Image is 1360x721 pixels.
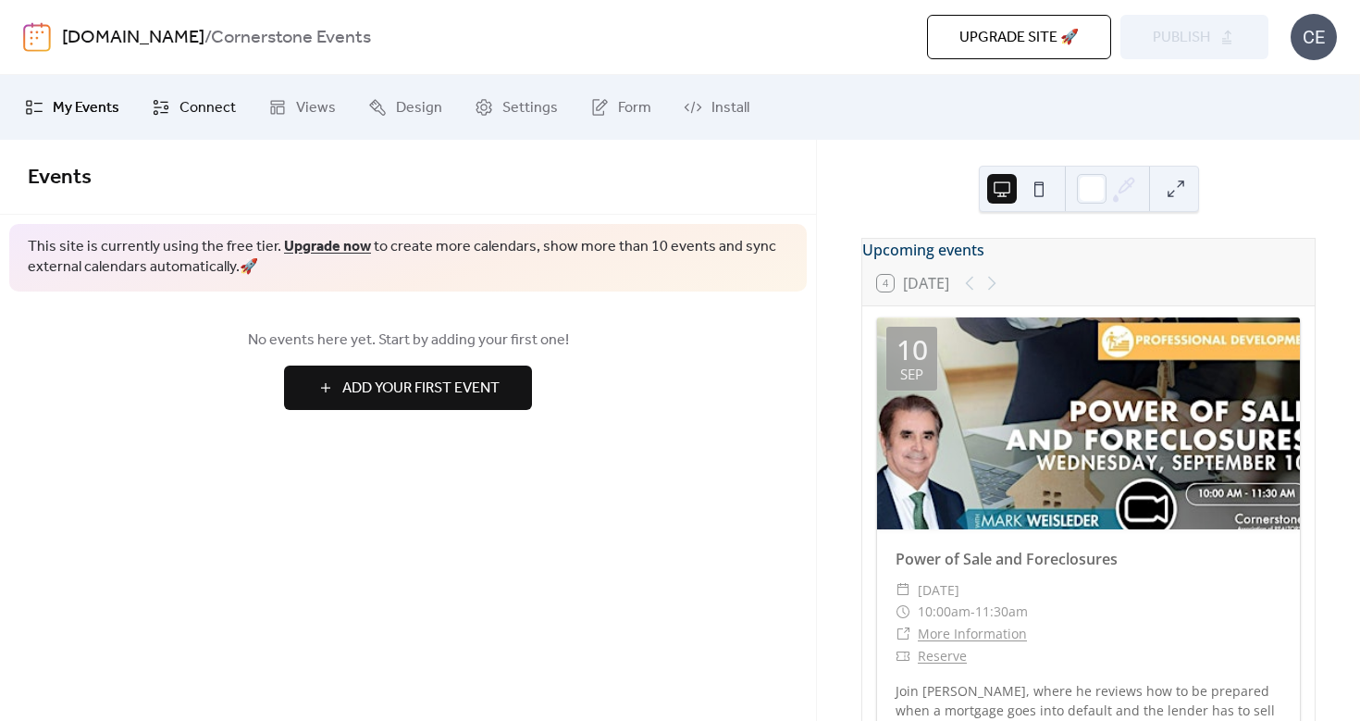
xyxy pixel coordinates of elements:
a: Reserve [918,647,967,665]
div: 10 [896,336,928,364]
a: Power of Sale and Foreclosures [896,549,1118,569]
b: / [204,20,211,56]
button: Add Your First Event [284,366,532,410]
div: ​ [896,601,910,623]
img: logo [23,22,51,52]
a: Views [254,82,350,132]
button: Upgrade site 🚀 [927,15,1111,59]
a: Install [670,82,763,132]
a: Design [354,82,456,132]
b: Cornerstone Events [211,20,371,56]
div: ​ [896,623,910,645]
div: Upcoming events [862,239,1315,261]
span: Upgrade site 🚀 [959,27,1079,49]
a: Settings [461,82,572,132]
span: Install [711,97,749,119]
span: Views [296,97,336,119]
span: Connect [179,97,236,119]
a: Form [576,82,665,132]
span: Form [618,97,651,119]
a: My Events [11,82,133,132]
span: [DATE] [918,579,959,602]
span: Add Your First Event [342,378,500,400]
a: Upgrade now [284,232,371,261]
span: Design [396,97,442,119]
span: No events here yet. Start by adding your first one! [28,329,788,352]
span: 11:30am [975,601,1028,623]
a: More Information [918,625,1027,642]
a: Add Your First Event [28,366,788,410]
a: [DOMAIN_NAME] [62,20,204,56]
span: 10:00am [918,601,971,623]
div: ​ [896,579,910,602]
div: ​ [896,645,910,667]
span: My Events [53,97,119,119]
div: Sep [900,367,923,381]
div: CE [1291,14,1337,60]
span: Events [28,157,92,198]
span: - [971,601,975,623]
span: Settings [502,97,558,119]
span: This site is currently using the free tier. to create more calendars, show more than 10 events an... [28,237,788,279]
a: Connect [138,82,250,132]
